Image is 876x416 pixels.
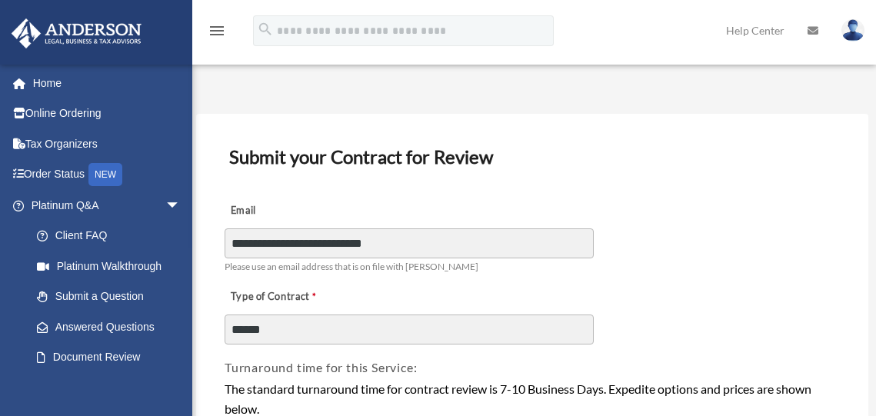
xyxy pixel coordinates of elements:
[11,98,204,129] a: Online Ordering
[7,18,146,48] img: Anderson Advisors Platinum Portal
[225,360,417,374] span: Turnaround time for this Service:
[22,311,204,342] a: Answered Questions
[22,342,196,373] a: Document Review
[225,200,378,221] label: Email
[208,22,226,40] i: menu
[11,128,204,159] a: Tax Organizers
[223,141,841,173] h3: Submit your Contract for Review
[225,286,378,308] label: Type of Contract
[225,261,478,272] span: Please use an email address that is on file with [PERSON_NAME]
[11,190,204,221] a: Platinum Q&Aarrow_drop_down
[11,68,204,98] a: Home
[208,27,226,40] a: menu
[841,19,864,42] img: User Pic
[257,21,274,38] i: search
[88,163,122,186] div: NEW
[165,190,196,221] span: arrow_drop_down
[22,281,204,312] a: Submit a Question
[22,251,204,281] a: Platinum Walkthrough
[11,159,204,191] a: Order StatusNEW
[22,221,204,251] a: Client FAQ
